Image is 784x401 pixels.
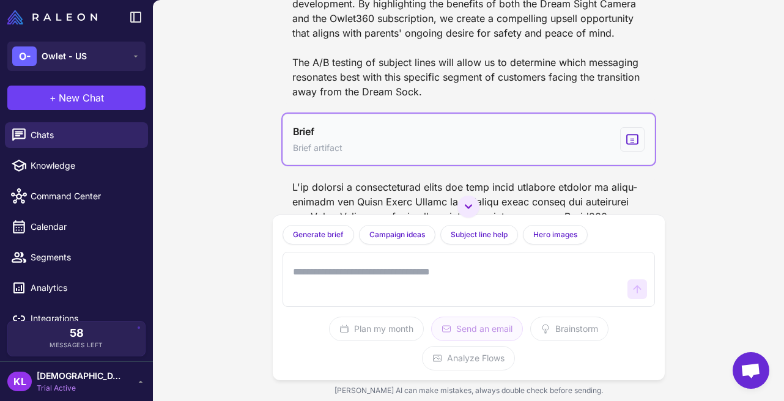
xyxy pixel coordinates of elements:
div: O- [12,46,37,66]
a: Command Center [5,183,148,209]
span: Generate brief [293,229,344,240]
button: Hero images [523,225,588,245]
span: Messages Left [50,340,103,350]
button: Analyze Flows [422,346,515,370]
span: Brief [293,124,314,139]
span: Brief artifact [293,141,342,155]
button: Generate brief [283,225,354,245]
a: Integrations [5,306,148,331]
span: Hero images [533,229,577,240]
span: 58 [70,328,84,339]
span: Subject line help [451,229,508,240]
span: New Chat [59,90,104,105]
button: Plan my month [329,317,424,341]
span: Command Center [31,189,138,203]
span: [DEMOGRAPHIC_DATA][PERSON_NAME] [37,369,122,383]
button: +New Chat [7,86,146,110]
button: Send an email [431,317,523,341]
a: Knowledge [5,153,148,178]
a: Calendar [5,214,148,240]
button: O-Owlet - US [7,42,146,71]
a: Analytics [5,275,148,301]
span: Campaign ideas [369,229,425,240]
span: Chats [31,128,138,142]
button: View generated Brief [283,114,655,165]
span: + [50,90,56,105]
div: KL [7,372,32,391]
span: Calendar [31,220,138,234]
span: Analytics [31,281,138,295]
span: Knowledge [31,159,138,172]
button: Campaign ideas [359,225,435,245]
button: Subject line help [440,225,518,245]
a: Segments [5,245,148,270]
span: Trial Active [37,383,122,394]
a: Chats [5,122,148,148]
span: Owlet - US [42,50,87,63]
img: Raleon Logo [7,10,97,24]
span: Integrations [31,312,138,325]
a: Open chat [733,352,769,389]
div: [PERSON_NAME] AI can make mistakes, always double check before sending. [273,380,665,401]
button: Brainstorm [530,317,608,341]
span: Segments [31,251,138,264]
